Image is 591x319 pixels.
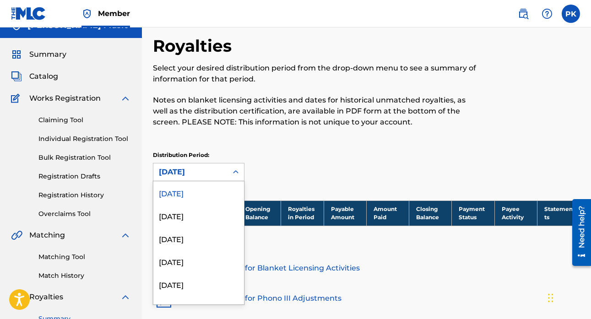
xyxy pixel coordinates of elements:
a: Matching Tool [38,252,131,262]
div: [DATE] [153,250,244,273]
th: Payable Amount [324,200,366,226]
th: Payment Status [452,200,494,226]
span: Catalog [29,71,58,82]
span: Works Registration [29,93,101,104]
a: SummarySummary [11,49,66,60]
a: Bulk Registration Tool [38,153,131,162]
div: [DATE] [153,296,244,319]
img: Catalog [11,71,22,82]
a: Distribution Notes for Phono III Adjustments [153,287,580,309]
img: Top Rightsholder [81,8,92,19]
th: Royalties in Period [281,200,324,226]
th: Payee Activity [494,200,537,226]
div: Drag [548,284,553,312]
th: Opening Balance [239,200,281,226]
th: Statements [537,200,580,226]
img: MLC Logo [11,7,46,20]
div: [DATE] [153,204,244,227]
a: Registration Drafts [38,172,131,181]
img: Works Registration [11,93,23,104]
span: Member [98,8,130,19]
span: Summary [29,49,66,60]
p: Notes on blanket licensing activities and dates for historical unmatched royalties, as well as th... [153,95,482,128]
div: User Menu [562,5,580,23]
img: help [542,8,553,19]
iframe: Resource Center [565,195,591,270]
th: Amount Paid [366,200,409,226]
div: [DATE] [153,227,244,250]
a: Individual Registration Tool [38,134,131,144]
img: Royalties [11,292,22,303]
img: search [518,8,529,19]
a: Distribution Notes for Blanket Licensing Activities [153,257,580,279]
div: [DATE] [153,273,244,296]
a: Claiming Tool [38,115,131,125]
h2: Royalties [153,36,236,56]
a: Overclaims Tool [38,209,131,219]
iframe: Chat Widget [545,275,591,319]
div: Help [538,5,556,23]
a: Public Search [514,5,532,23]
p: Distribution Period: [153,151,244,159]
img: Matching [11,230,22,241]
div: [DATE] [153,181,244,204]
img: expand [120,93,131,104]
img: expand [120,292,131,303]
a: Match History [38,271,131,281]
img: expand [120,230,131,241]
span: Matching [29,230,65,241]
p: Select your desired distribution period from the drop-down menu to see a summary of information f... [153,63,482,85]
a: Registration History [38,190,131,200]
a: CatalogCatalog [11,71,58,82]
th: Closing Balance [409,200,452,226]
img: Summary [11,49,22,60]
span: Royalties [29,292,63,303]
div: [DATE] [159,167,222,178]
